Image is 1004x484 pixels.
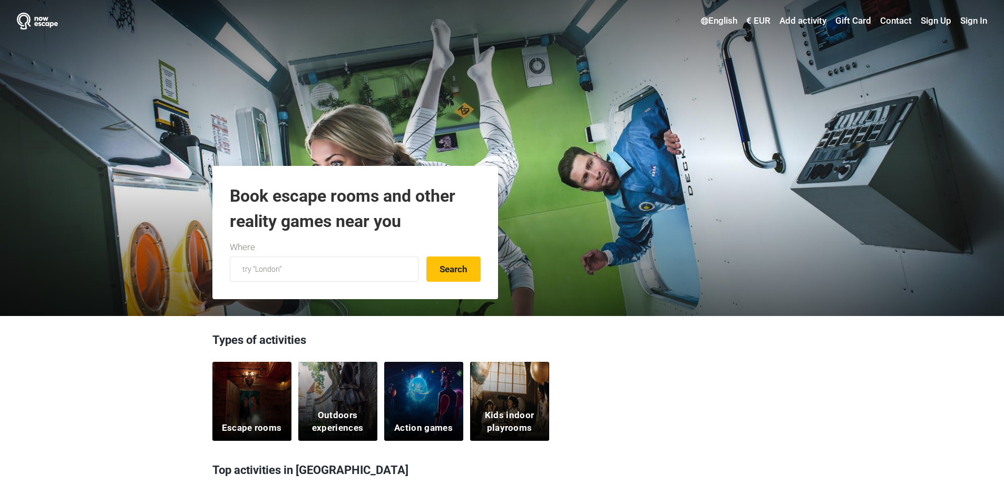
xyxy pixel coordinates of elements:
[698,12,740,31] a: English
[958,12,987,31] a: Sign In
[744,12,773,31] a: € EUR
[426,256,481,282] button: Search
[476,409,542,434] h5: Kids indoor playrooms
[298,362,377,441] a: Outdoors experiences
[878,12,914,31] a: Contact
[212,362,291,441] a: Escape rooms
[701,17,708,25] img: English
[17,13,58,29] img: Nowescape logo
[833,12,874,31] a: Gift Card
[222,422,282,434] h5: Escape rooms
[470,362,549,441] a: Kids indoor playrooms
[305,409,371,434] h5: Outdoors experiences
[230,256,418,282] input: try “London”
[394,422,453,434] h5: Action games
[230,241,255,254] label: Where
[212,457,792,484] h3: Top activities in [GEOGRAPHIC_DATA]
[230,183,481,234] h1: Book escape rooms and other reality games near you
[212,332,792,354] h3: Types of activities
[384,362,463,441] a: Action games
[918,12,954,31] a: Sign Up
[777,12,829,31] a: Add activity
